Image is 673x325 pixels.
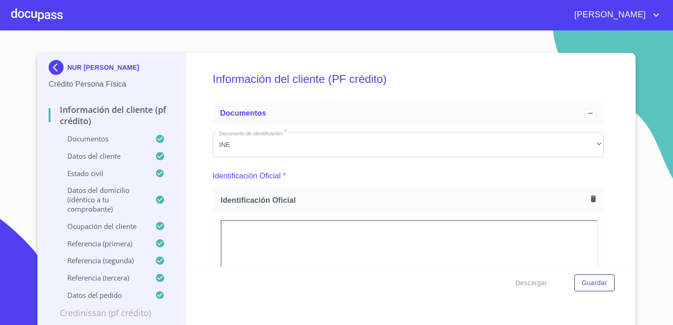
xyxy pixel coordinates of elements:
p: Datos del pedido [49,290,155,300]
div: INE [213,132,604,157]
p: Credinissan (PF crédito) [49,307,174,318]
div: NUR [PERSON_NAME] [49,60,174,79]
p: Documentos [49,134,155,143]
h5: Información del cliente (PF crédito) [213,60,604,98]
div: Documentos [213,102,604,125]
p: Información del cliente (PF crédito) [49,104,174,126]
p: NUR [PERSON_NAME] [67,64,139,71]
p: Ocupación del Cliente [49,222,155,231]
p: Crédito Persona Física [49,79,174,90]
button: Guardar [574,274,615,292]
span: Guardar [582,277,607,289]
p: Datos del cliente [49,151,155,161]
p: Identificación Oficial [213,170,281,182]
span: Documentos [220,109,266,117]
span: [PERSON_NAME] [567,7,651,22]
img: Docupass spot blue [49,60,67,75]
p: Referencia (primera) [49,239,155,248]
p: Datos del domicilio (idéntico a tu comprobante) [49,185,155,214]
button: account of current user [567,7,662,22]
span: Descargar [515,277,547,289]
span: Identificación Oficial [221,195,587,205]
p: Estado Civil [49,169,155,178]
p: Referencia (tercera) [49,273,155,282]
p: Referencia (segunda) [49,256,155,265]
button: Descargar [512,274,551,292]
